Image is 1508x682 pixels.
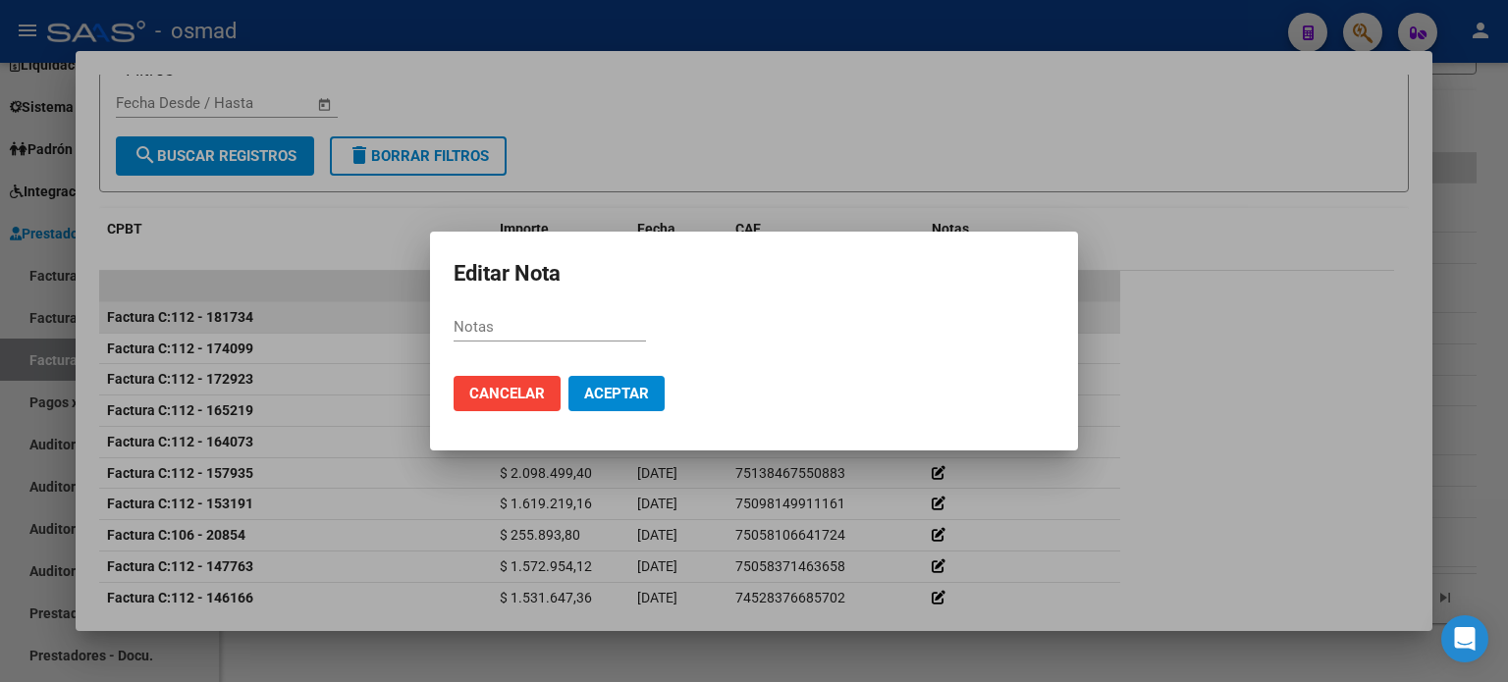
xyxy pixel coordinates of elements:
[454,255,1054,292] h2: Editar Nota
[469,385,545,402] span: Cancelar
[584,385,649,402] span: Aceptar
[1441,615,1488,662] div: Open Intercom Messenger
[568,376,665,411] button: Aceptar
[454,376,561,411] button: Cancelar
